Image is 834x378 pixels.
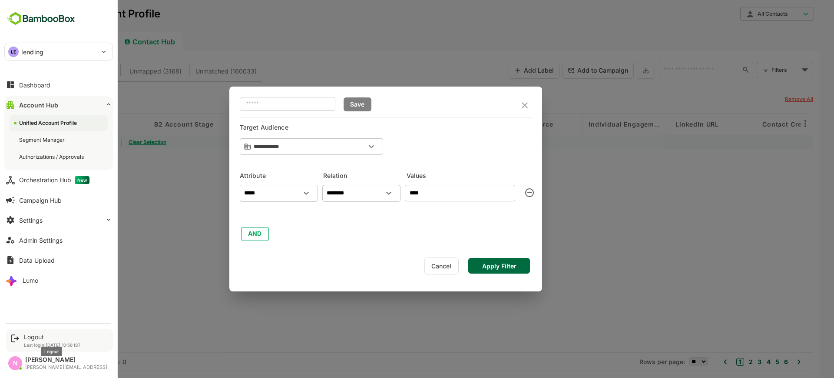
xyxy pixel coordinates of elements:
button: Open [352,187,364,199]
button: Orchestration HubNew [4,171,113,189]
button: Apply Filter [438,258,500,274]
button: close [489,101,500,110]
span: New [75,176,89,184]
button: clear [489,182,510,203]
div: Lumo [23,277,38,284]
div: Admin Settings [19,237,63,244]
div: Unified Account Profile [19,119,79,127]
div: Settings [19,217,43,224]
button: Cancel [394,258,428,274]
h6: Attribute [209,171,288,181]
div: N [8,356,22,370]
button: Settings [4,211,113,229]
div: Authorizations / Approvals [19,153,86,161]
div: Orchestration Hub [19,176,89,184]
div: Logout [24,333,81,341]
button: Open [335,140,347,153]
div: Data Upload [19,257,55,264]
div: [PERSON_NAME][EMAIL_ADDRESS] [25,365,107,370]
button: AND [211,227,238,241]
div: LE [8,47,19,57]
span: Save [317,99,338,110]
button: Campaign Hub [4,191,113,209]
button: Lumo [4,271,113,289]
div: Dashboard [19,81,50,89]
div: Account Hub [19,101,58,109]
div: Campaign Hub [19,197,62,204]
p: lending [21,47,43,57]
div: [PERSON_NAME] [25,356,107,364]
div: Segment Manager [19,136,66,144]
h6: Values [376,171,501,181]
button: Save [313,97,341,111]
button: Open [270,187,282,199]
button: Admin Settings [4,231,113,249]
p: Last login: [DATE] 10:58 IST [24,342,81,348]
button: Account Hub [4,96,113,114]
button: Data Upload [4,251,113,269]
h6: Relation [293,171,371,181]
img: BambooboxFullLogoMark.5f36c76dfaba33ec1ec1367b70bb1252.svg [4,10,78,27]
div: LElending [5,43,113,60]
button: Dashboard [4,76,113,94]
h6: Target Audience [209,124,288,135]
